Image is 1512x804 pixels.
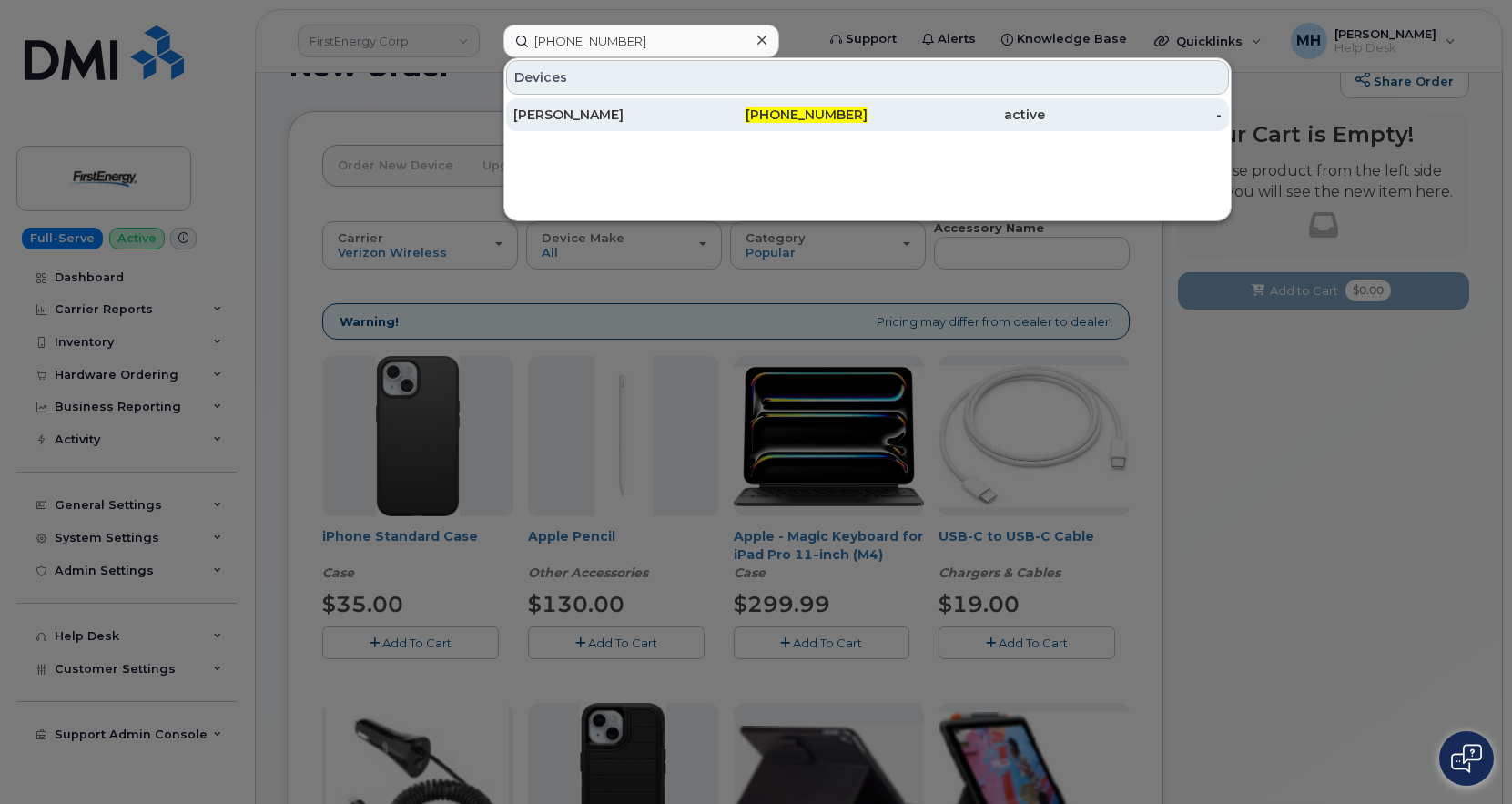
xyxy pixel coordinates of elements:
div: [PERSON_NAME] [513,106,691,124]
img: Open chat [1451,744,1482,773]
div: - [1045,106,1223,124]
a: [PERSON_NAME][PHONE_NUMBER]active- [506,98,1229,131]
input: Find something... [503,25,779,57]
div: Devices [506,60,1229,95]
div: active [868,106,1045,124]
span: [PHONE_NUMBER] [746,107,868,123]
